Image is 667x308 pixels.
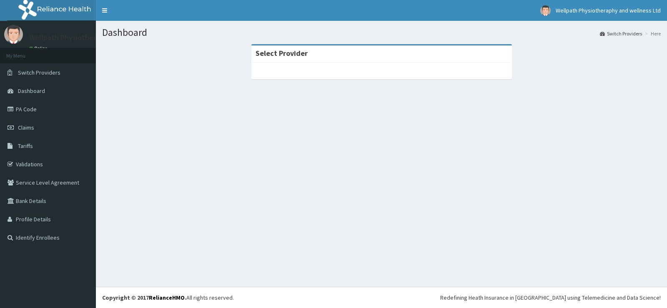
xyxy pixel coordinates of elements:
[102,27,661,38] h1: Dashboard
[600,30,642,37] a: Switch Providers
[149,294,185,301] a: RelianceHMO
[4,25,23,44] img: User Image
[18,69,60,76] span: Switch Providers
[18,87,45,95] span: Dashboard
[96,287,667,308] footer: All rights reserved.
[540,5,551,16] img: User Image
[256,48,308,58] strong: Select Provider
[643,30,661,37] li: Here
[29,45,49,51] a: Online
[18,124,34,131] span: Claims
[556,7,661,14] span: Wellpath Physiotheraphy and wellness Ltd
[102,294,186,301] strong: Copyright © 2017 .
[29,34,169,41] p: Wellpath Physiotheraphy and wellness Ltd
[18,142,33,150] span: Tariffs
[440,293,661,302] div: Redefining Heath Insurance in [GEOGRAPHIC_DATA] using Telemedicine and Data Science!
